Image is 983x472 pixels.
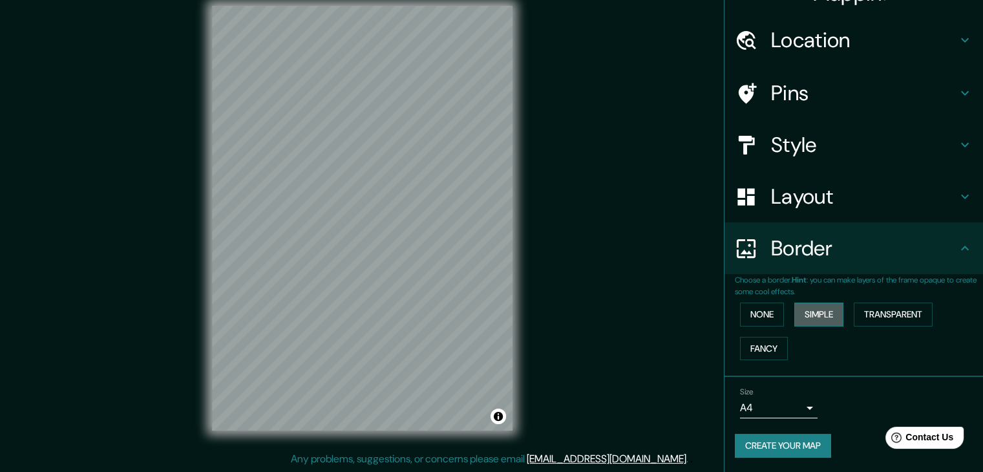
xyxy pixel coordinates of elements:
button: Fancy [740,337,788,361]
h4: Border [771,235,957,261]
div: Location [724,14,983,66]
div: . [690,451,693,467]
button: Toggle attribution [491,409,506,424]
div: Pins [724,67,983,119]
p: Choose a border. : you can make layers of the frame opaque to create some cool effects. [735,274,983,297]
canvas: Map [212,6,513,431]
div: Border [724,222,983,274]
div: Style [724,119,983,171]
button: Transparent [854,303,933,327]
p: Any problems, suggestions, or concerns please email . [291,451,688,467]
h4: Pins [771,80,957,106]
h4: Style [771,132,957,158]
button: None [740,303,784,327]
div: A4 [740,398,818,418]
div: Layout [724,171,983,222]
button: Simple [794,303,843,327]
label: Size [740,387,754,398]
a: [EMAIL_ADDRESS][DOMAIN_NAME] [527,452,686,466]
b: Hint [792,275,807,285]
h4: Location [771,27,957,53]
div: . [688,451,690,467]
iframe: Help widget launcher [868,422,969,458]
button: Create your map [735,434,831,458]
h4: Layout [771,184,957,209]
